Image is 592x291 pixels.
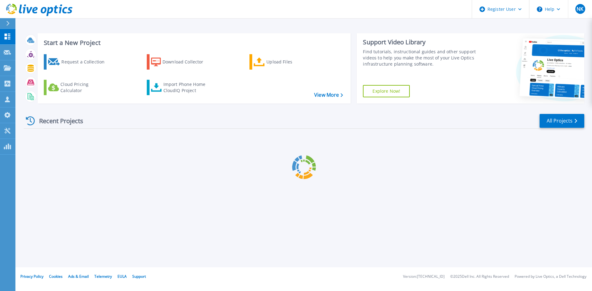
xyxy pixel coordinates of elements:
a: EULA [117,274,127,279]
div: Recent Projects [24,113,92,128]
a: Privacy Policy [20,274,43,279]
div: Support Video Library [363,38,479,46]
div: Import Phone Home CloudIQ Project [163,81,212,94]
div: Request a Collection [61,56,111,68]
li: Powered by Live Optics, a Dell Technology [515,275,586,279]
a: Download Collector [147,54,216,70]
a: Cookies [49,274,63,279]
div: Cloud Pricing Calculator [60,81,110,94]
h3: Start a New Project [44,39,343,46]
div: Upload Files [266,56,316,68]
a: View More [314,92,343,98]
a: Upload Files [249,54,318,70]
span: NK [577,6,583,11]
a: Explore Now! [363,85,410,97]
a: All Projects [540,114,584,128]
a: Request a Collection [44,54,113,70]
a: Cloud Pricing Calculator [44,80,113,95]
a: Telemetry [94,274,112,279]
li: © 2025 Dell Inc. All Rights Reserved [450,275,509,279]
li: Version: [TECHNICAL_ID] [403,275,445,279]
div: Find tutorials, instructional guides and other support videos to help you make the most of your L... [363,49,479,67]
a: Ads & Email [68,274,89,279]
div: Download Collector [162,56,212,68]
a: Support [132,274,146,279]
